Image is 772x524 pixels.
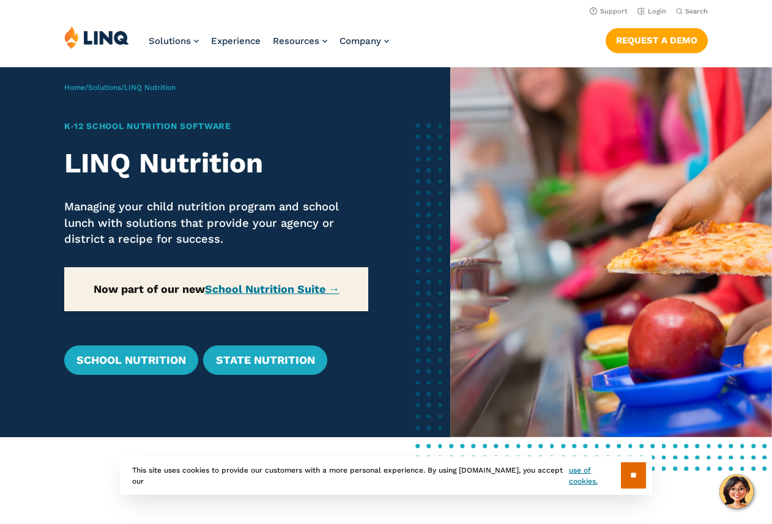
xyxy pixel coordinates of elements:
[94,282,340,295] strong: Now part of our new
[637,7,666,15] a: Login
[205,282,340,295] a: School Nutrition Suite →
[120,456,652,495] div: This site uses cookies to provide our customers with a more personal experience. By using [DOMAIN...
[606,26,708,53] nav: Button Navigation
[569,465,621,487] a: use of cookies.
[203,345,327,375] a: State Nutrition
[149,35,199,46] a: Solutions
[273,35,319,46] span: Resources
[64,345,198,375] a: School Nutrition
[273,35,327,46] a: Resources
[676,7,708,16] button: Open Search Bar
[64,83,85,92] a: Home
[685,7,708,15] span: Search
[149,35,191,46] span: Solutions
[606,28,708,53] a: Request a Demo
[64,147,263,179] strong: LINQ Nutrition
[88,83,121,92] a: Solutions
[450,67,772,437] img: Nutrition Overview Banner
[719,474,754,509] button: Hello, have a question? Let’s chat.
[340,35,389,46] a: Company
[64,199,368,247] p: Managing your child nutrition program and school lunch with solutions that provide your agency or...
[211,35,261,46] a: Experience
[124,83,176,92] span: LINQ Nutrition
[64,83,176,92] span: / /
[64,26,129,49] img: LINQ | K‑12 Software
[149,26,389,66] nav: Primary Navigation
[64,120,368,133] h1: K‑12 School Nutrition Software
[340,35,381,46] span: Company
[590,7,628,15] a: Support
